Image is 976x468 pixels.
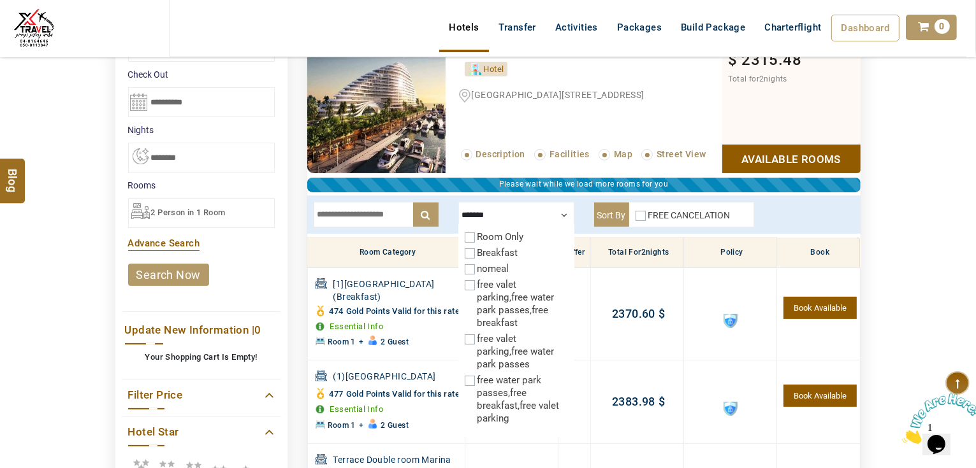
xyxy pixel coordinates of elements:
label: nights [128,124,275,136]
th: Policy [683,238,776,268]
a: Transfer [489,15,546,40]
span: 2 Guest [381,337,409,346]
span: Room 1 [328,421,356,430]
b: Your Shopping Cart Is Empty! [145,352,257,362]
span: $ [655,395,665,408]
span: 2 Guest [381,421,409,430]
a: 1 Units [783,385,856,407]
a: Show Rooms [722,145,861,173]
a: 2383.98$ [612,395,665,408]
span: 1 [5,5,10,16]
span: Blog [4,168,21,179]
span: Map [614,149,632,159]
span: $ [655,307,665,320]
label: Room Only [477,231,524,243]
span: 2 Person in 1 Room [151,208,226,217]
a: Hotels [439,15,488,40]
label: free water park passes,free breakfast,free valet parking [477,374,560,424]
label: Rooms [128,179,275,192]
th: Room Category [307,238,465,268]
span: Charterflight [764,22,821,33]
a: Build Package [671,15,755,40]
label: FREE CANCELATION [648,210,731,220]
a: Essential Info [330,322,384,331]
th: Offer [558,238,590,268]
span: 2370.60 [612,307,655,320]
img: 01ext.jpg [307,33,446,173]
a: Hotel Star [128,423,275,441]
iframe: chat widget [897,388,976,449]
span: 474 [330,306,344,316]
th: Book [777,238,860,268]
label: free valet parking,free water park passes [477,333,555,370]
img: The Royal Line Holidays [10,5,58,53]
a: Activities [546,15,608,40]
a: Advance Search [128,238,200,249]
th: Total for nights [590,238,683,268]
span: 0 [254,323,261,336]
span: (1)[GEOGRAPHIC_DATA] [333,370,462,384]
img: Chat attention grabber [5,5,84,55]
label: Sort By [594,202,629,227]
label: free valet parking,free water park passes,free breakfast [477,279,555,329]
a: Update New Information |0 [125,322,278,339]
a: search now [128,264,209,286]
span: 477 [330,389,344,399]
a: 2370.60$ [612,307,665,320]
span: [GEOGRAPHIC_DATA][STREET_ADDRESS] [472,90,645,100]
span: Dashboard [841,22,890,34]
a: 0 [906,15,957,40]
span: Street View [657,149,706,159]
div: Please wait while we load more rooms for you [307,178,861,192]
a: Essential Info [330,404,384,414]
a: 1 Units [783,297,856,319]
span: 2 [641,248,646,257]
label: Breakfast [477,247,518,259]
span: 2383.98 [612,395,655,408]
span: Room 1 [328,337,356,346]
span: Description [476,149,525,159]
a: Charterflight [755,15,831,40]
label: nomeal [477,263,509,274]
span: [1][GEOGRAPHIC_DATA](Breakfast) [333,278,462,303]
span: 0 [935,19,950,34]
a: Filter Price [128,386,275,404]
span: + [359,421,363,430]
a: Packages [608,15,671,40]
span: Facilities [550,149,590,159]
span: + [359,337,363,346]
